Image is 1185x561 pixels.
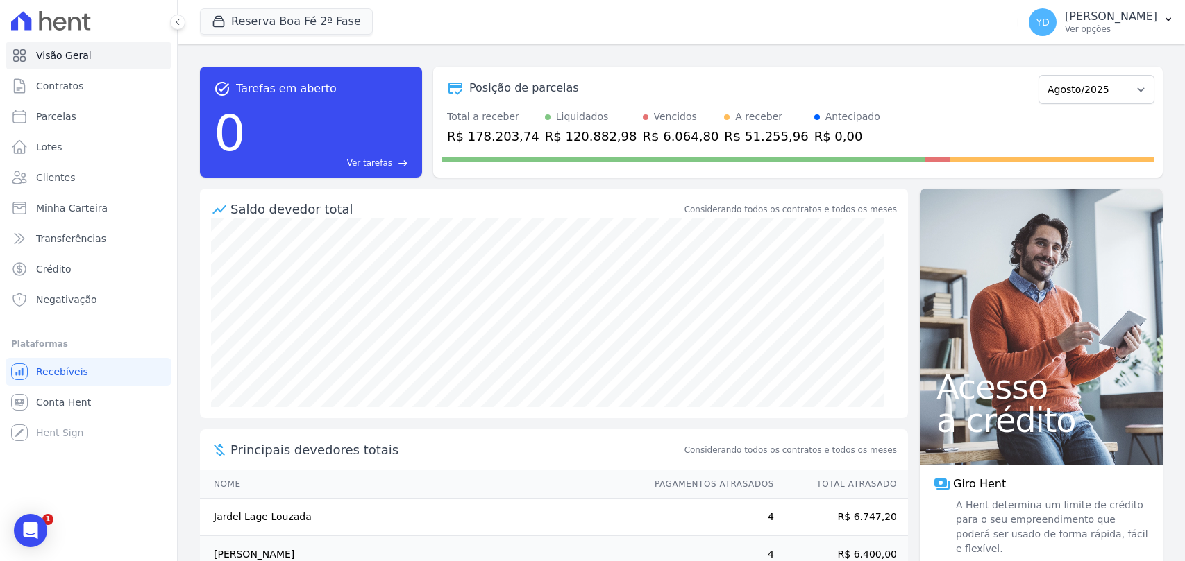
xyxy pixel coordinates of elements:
[14,514,47,547] div: Open Intercom Messenger
[6,42,171,69] a: Visão Geral
[814,127,880,146] div: R$ 0,00
[11,336,166,352] div: Plataformas
[200,499,641,536] td: Jardel Lage Louzada
[200,8,373,35] button: Reserva Boa Fé 2ª Fase
[556,110,609,124] div: Liquidados
[6,388,171,416] a: Conta Hent
[236,80,337,97] span: Tarefas em aberto
[545,127,637,146] div: R$ 120.882,98
[6,358,171,386] a: Recebíveis
[643,127,719,146] div: R$ 6.064,80
[6,164,171,191] a: Clientes
[775,499,908,536] td: R$ 6.747,20
[251,157,408,169] a: Ver tarefas east
[36,140,62,154] span: Lotes
[36,365,88,379] span: Recebíveis
[825,110,880,124] div: Antecipado
[36,171,75,184] span: Clientes
[654,110,697,124] div: Vencidos
[36,201,108,215] span: Minha Carteira
[936,370,1146,404] span: Acesso
[1065,24,1157,35] p: Ver opções
[36,262,72,276] span: Crédito
[6,225,171,252] a: Transferências
[36,395,91,409] span: Conta Hent
[6,72,171,100] a: Contratos
[447,127,539,146] div: R$ 178.203,74
[42,514,53,525] span: 1
[775,470,908,499] th: Total Atrasado
[936,404,1146,437] span: a crédito
[36,293,97,307] span: Negativação
[6,286,171,313] a: Negativação
[36,232,106,245] span: Transferências
[347,157,392,169] span: Ver tarefas
[230,200,682,218] div: Saldo devedor total
[6,133,171,161] a: Lotes
[200,470,641,499] th: Nome
[641,470,775,499] th: Pagamentos Atrasados
[684,444,897,456] span: Considerando todos os contratos e todos os meses
[6,103,171,130] a: Parcelas
[36,79,83,93] span: Contratos
[447,110,539,124] div: Total a receber
[6,194,171,222] a: Minha Carteira
[1065,10,1157,24] p: [PERSON_NAME]
[6,255,171,283] a: Crédito
[469,80,579,96] div: Posição de parcelas
[724,127,808,146] div: R$ 51.255,96
[1036,17,1049,27] span: YD
[36,110,76,123] span: Parcelas
[36,49,92,62] span: Visão Geral
[214,80,230,97] span: task_alt
[641,499,775,536] td: 4
[230,440,682,459] span: Principais devedores totais
[398,158,408,169] span: east
[735,110,782,124] div: A receber
[684,203,897,216] div: Considerando todos os contratos e todos os meses
[953,476,1006,492] span: Giro Hent
[214,97,246,169] div: 0
[1018,3,1185,42] button: YD [PERSON_NAME] Ver opções
[953,498,1149,556] span: A Hent determina um limite de crédito para o seu empreendimento que poderá ser usado de forma ráp...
